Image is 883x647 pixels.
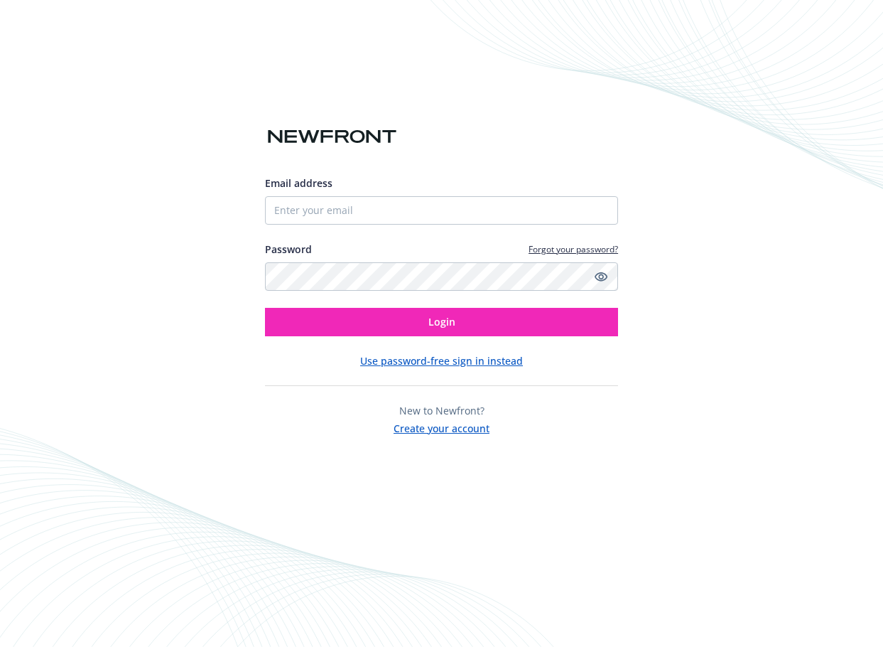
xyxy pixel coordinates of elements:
[394,418,489,436] button: Create your account
[399,404,484,417] span: New to Newfront?
[265,242,312,257] label: Password
[265,124,399,149] img: Newfront logo
[529,243,618,255] a: Forgot your password?
[265,262,618,291] input: Enter your password
[428,315,455,328] span: Login
[592,268,610,285] a: Show password
[265,308,618,336] button: Login
[265,176,332,190] span: Email address
[360,353,523,368] button: Use password-free sign in instead
[265,196,618,225] input: Enter your email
